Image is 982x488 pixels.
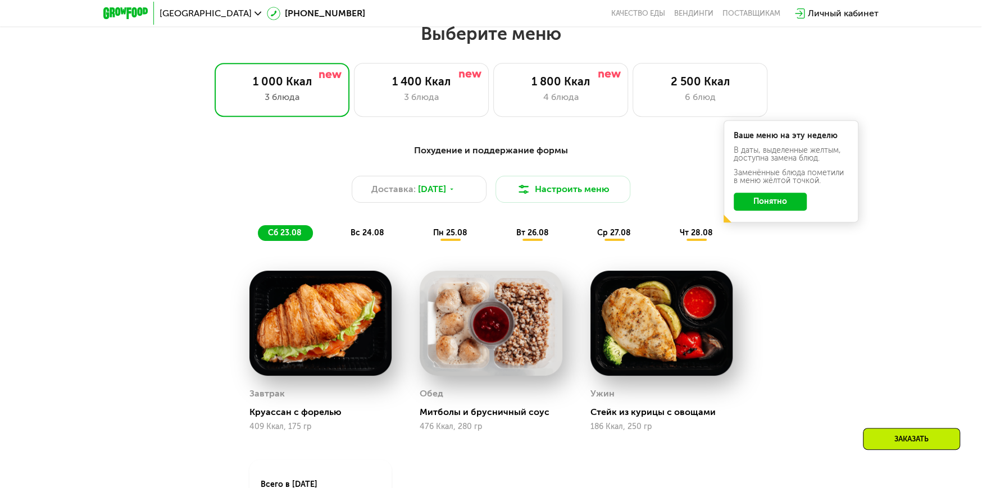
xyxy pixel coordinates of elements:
div: 2 500 Ккал [644,75,756,88]
h2: Выберите меню [36,22,946,45]
span: чт 28.08 [680,228,713,238]
span: [GEOGRAPHIC_DATA] [160,9,252,18]
a: Качество еды [611,9,665,18]
div: 6 блюд [644,90,756,104]
div: 4 блюда [505,90,616,104]
div: 1 400 Ккал [366,75,477,88]
div: Заменённые блюда пометили в меню жёлтой точкой. [734,169,848,185]
span: Доставка: [371,183,416,196]
div: поставщикам [722,9,780,18]
div: Ваше меню на эту неделю [734,132,848,140]
div: Личный кабинет [808,7,879,20]
div: Завтрак [249,385,285,402]
span: [DATE] [418,183,446,196]
span: пн 25.08 [433,228,467,238]
span: ср 27.08 [597,228,631,238]
div: 3 блюда [366,90,477,104]
button: Настроить меню [495,176,630,203]
div: Заказать [863,428,960,450]
div: 409 Ккал, 175 гр [249,422,392,431]
span: сб 23.08 [268,228,302,238]
div: Похудение и поддержание формы [158,144,824,158]
button: Понятно [734,193,807,211]
div: Обед [420,385,443,402]
a: [PHONE_NUMBER] [267,7,365,20]
div: 1 800 Ккал [505,75,616,88]
span: вс 24.08 [351,228,384,238]
div: Ужин [590,385,615,402]
div: Круассан с форелью [249,407,401,418]
div: Стейк из курицы с овощами [590,407,742,418]
div: 1 000 Ккал [226,75,338,88]
div: Митболы и брусничный соус [420,407,571,418]
a: Вендинги [674,9,713,18]
div: В даты, выделенные желтым, доступна замена блюд. [734,147,848,162]
span: вт 26.08 [516,228,548,238]
div: 186 Ккал, 250 гр [590,422,733,431]
div: 476 Ккал, 280 гр [420,422,562,431]
div: 3 блюда [226,90,338,104]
